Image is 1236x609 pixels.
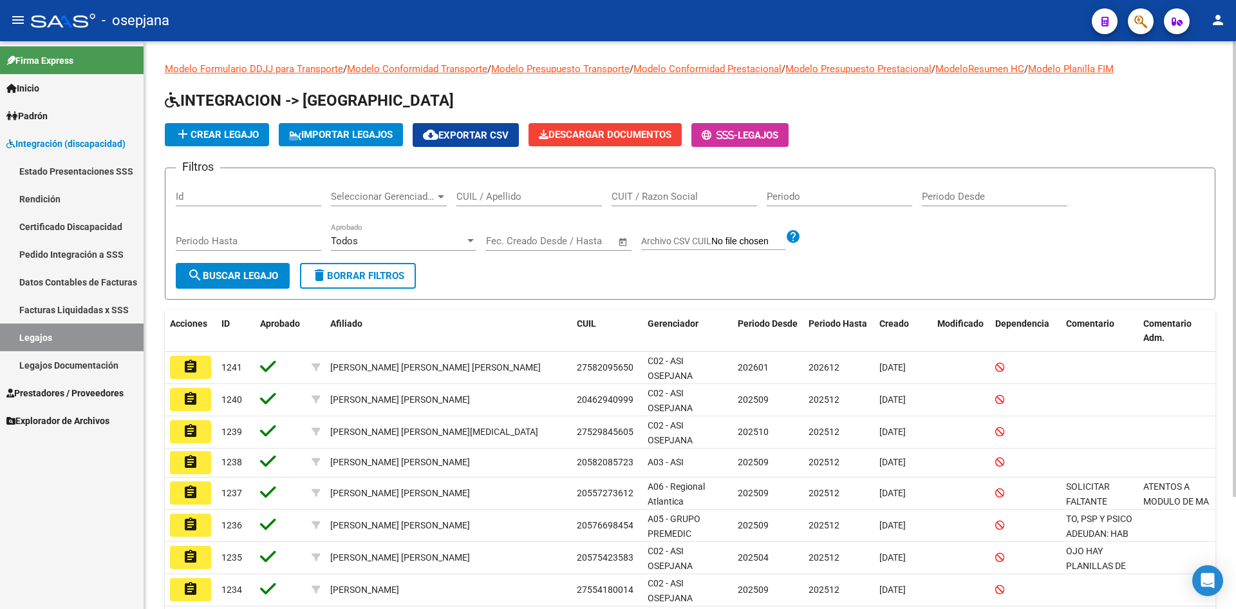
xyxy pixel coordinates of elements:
span: 20582085723 [577,457,633,467]
span: Integración (discapacidad) [6,137,126,151]
span: Afiliado [330,318,362,329]
mat-icon: assignment [183,454,198,470]
span: 202512 [809,394,839,405]
span: Modificado [937,318,984,329]
span: 202512 [809,552,839,563]
span: Gerenciador [648,318,698,329]
span: Padrón [6,109,48,123]
span: IMPORTAR LEGAJOS [289,129,393,140]
span: Prestadores / Proveedores [6,386,124,400]
mat-icon: help [785,229,801,244]
button: Buscar Legajo [176,263,290,289]
div: [PERSON_NAME] [330,583,399,597]
span: Periodo Hasta [809,318,867,329]
a: Modelo Planilla FIM [1028,63,1114,75]
a: Modelo Conformidad Prestacional [633,63,782,75]
span: 202612 [809,362,839,372]
div: [PERSON_NAME] [PERSON_NAME] [330,392,470,407]
div: [PERSON_NAME] [PERSON_NAME] [330,518,470,533]
mat-icon: assignment [183,359,198,374]
datatable-header-cell: CUIL [572,310,642,353]
span: C02 - ASI OSEPJANA [648,388,693,413]
span: 202512 [809,520,839,530]
span: Creado [879,318,909,329]
span: 20575423583 [577,552,633,563]
span: C02 - ASI OSEPJANA [648,356,693,381]
span: A05 - GRUPO PREMEDIC [648,514,700,539]
datatable-header-cell: Dependencia [990,310,1061,353]
span: Aprobado [260,318,300,329]
span: 20557273612 [577,488,633,498]
span: Firma Express [6,53,73,68]
span: 202509 [738,585,769,595]
a: ModeloResumen HC [935,63,1024,75]
span: [DATE] [879,585,906,595]
div: [PERSON_NAME] [PERSON_NAME] [330,550,470,565]
div: Open Intercom Messenger [1192,565,1223,596]
a: Modelo Conformidad Transporte [347,63,487,75]
span: 1238 [221,457,242,467]
span: Todos [331,235,358,247]
span: SOLICITAR FALTANTE [1066,481,1110,507]
datatable-header-cell: Creado [874,310,932,353]
span: 202601 [738,362,769,372]
datatable-header-cell: ID [216,310,255,353]
mat-icon: add [175,126,191,142]
span: ATENTOS A MODULO DE MA Y AT [1143,481,1209,521]
span: 202510 [738,427,769,437]
span: [DATE] [879,488,906,498]
datatable-header-cell: Afiliado [325,310,572,353]
button: Exportar CSV [413,123,519,147]
span: Acciones [170,318,207,329]
mat-icon: cloud_download [423,127,438,142]
a: Modelo Presupuesto Prestacional [785,63,932,75]
span: Explorador de Archivos [6,414,109,428]
span: 1239 [221,427,242,437]
span: Descargar Documentos [539,129,671,140]
button: Crear Legajo [165,123,269,146]
span: C02 - ASI OSEPJANA [648,546,693,571]
span: 202512 [809,488,839,498]
span: 202512 [809,457,839,467]
span: [DATE] [879,457,906,467]
mat-icon: search [187,267,203,283]
mat-icon: person [1210,12,1226,28]
span: CUIL [577,318,596,329]
a: Modelo Presupuesto Transporte [491,63,630,75]
span: 27582095650 [577,362,633,372]
mat-icon: menu [10,12,26,28]
span: [DATE] [879,520,906,530]
mat-icon: assignment [183,423,198,439]
span: 1237 [221,488,242,498]
span: 1235 [221,552,242,563]
input: Fecha inicio [486,235,538,247]
datatable-header-cell: Comentario Adm. [1138,310,1215,353]
span: 202509 [738,520,769,530]
button: Descargar Documentos [529,123,682,146]
span: C02 - ASI OSEPJANA [648,420,693,445]
datatable-header-cell: Gerenciador [642,310,733,353]
span: Seleccionar Gerenciador [331,191,435,202]
datatable-header-cell: Comentario [1061,310,1138,353]
span: C02 - ASI OSEPJANA [648,578,693,603]
span: A03 - ASI [648,457,684,467]
datatable-header-cell: Modificado [932,310,990,353]
datatable-header-cell: Periodo Desde [733,310,803,353]
mat-icon: assignment [183,549,198,565]
datatable-header-cell: Aprobado [255,310,306,353]
datatable-header-cell: Acciones [165,310,216,353]
datatable-header-cell: Periodo Hasta [803,310,874,353]
span: Inicio [6,81,39,95]
button: Open calendar [616,235,631,249]
input: Archivo CSV CUIL [711,236,785,247]
button: IMPORTAR LEGAJOS [279,123,403,146]
span: Exportar CSV [423,130,509,141]
span: A06 - Regional Atlantica [648,481,705,507]
span: 202512 [809,585,839,595]
span: 202509 [738,394,769,405]
mat-icon: assignment [183,517,198,532]
span: Crear Legajo [175,129,259,140]
span: 1240 [221,394,242,405]
span: - osepjana [102,6,169,35]
span: 1241 [221,362,242,372]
